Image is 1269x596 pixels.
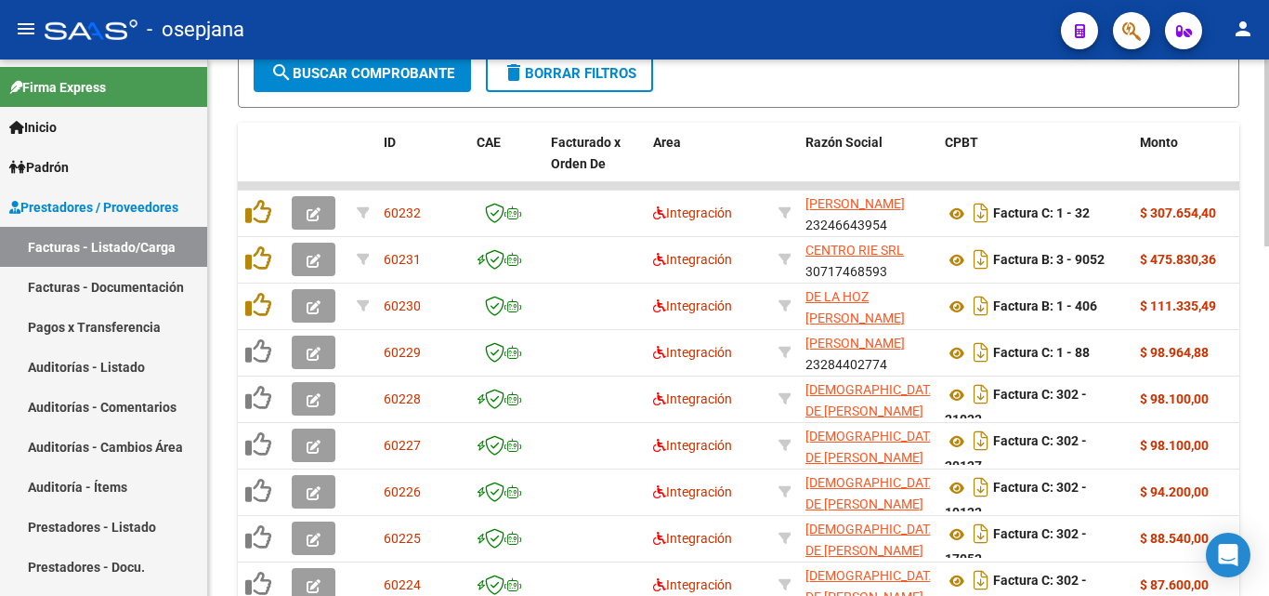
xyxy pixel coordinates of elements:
span: 60232 [384,205,421,220]
strong: $ 87.600,00 [1140,577,1209,592]
button: Buscar Comprobante [254,55,471,92]
div: 30542337555 [805,379,930,418]
span: CENTRO RIE SRL [805,243,904,258]
span: Integración [653,484,732,499]
span: DE LA HOZ [PERSON_NAME] [805,289,905,325]
span: 60225 [384,531,421,546]
datatable-header-cell: CAE [469,123,543,205]
i: Descargar documento [969,338,993,367]
span: Firma Express [9,77,106,98]
datatable-header-cell: Facturado x Orden De [543,123,646,205]
span: Padrón [9,157,69,178]
i: Descargar documento [969,245,993,274]
div: 23284402774 [805,333,930,372]
button: Borrar Filtros [486,55,653,92]
datatable-header-cell: CPBT [937,123,1132,205]
span: 60224 [384,577,421,592]
span: [DEMOGRAPHIC_DATA] DE [PERSON_NAME] [805,382,941,418]
span: 60230 [384,298,421,313]
i: Descargar documento [969,426,993,456]
span: 60226 [384,484,421,499]
strong: $ 111.335,49 [1140,298,1216,313]
i: Descargar documento [969,198,993,228]
mat-icon: menu [15,18,37,40]
strong: Factura C: 302 - 17052 [945,527,1087,567]
strong: Factura C: 1 - 32 [993,206,1090,221]
div: 30717468593 [805,240,930,279]
span: Integración [653,252,732,267]
strong: Factura B: 3 - 9052 [993,253,1105,268]
datatable-header-cell: Razón Social [798,123,937,205]
strong: $ 475.830,36 [1140,252,1216,267]
span: Buscar Comprobante [270,65,454,82]
span: [DEMOGRAPHIC_DATA] DE [PERSON_NAME] [805,429,941,465]
mat-icon: person [1232,18,1254,40]
div: 30542337555 [805,426,930,465]
span: [DEMOGRAPHIC_DATA] DE [PERSON_NAME] [805,475,941,511]
strong: Factura C: 1 - 88 [993,346,1090,361]
mat-icon: search [270,61,293,84]
div: 30542337555 [805,519,930,558]
i: Descargar documento [969,472,993,502]
i: Descargar documento [969,379,993,409]
span: Monto [1140,135,1178,150]
i: Descargar documento [969,565,993,595]
strong: $ 98.100,00 [1140,438,1209,453]
div: 30542337555 [805,472,930,511]
div: 23246643954 [805,193,930,232]
span: ID [384,135,396,150]
span: CAE [477,135,501,150]
span: CPBT [945,135,978,150]
datatable-header-cell: Monto [1132,123,1244,205]
strong: $ 98.964,88 [1140,345,1209,360]
strong: $ 94.200,00 [1140,484,1209,499]
span: Facturado x Orden De [551,135,621,171]
mat-icon: delete [503,61,525,84]
span: 60227 [384,438,421,453]
strong: Factura C: 302 - 20127 [945,434,1087,474]
span: Razón Social [805,135,883,150]
span: [DEMOGRAPHIC_DATA] DE [PERSON_NAME] [805,522,941,558]
strong: $ 88.540,00 [1140,531,1209,546]
span: - osepjana [147,9,244,50]
strong: $ 98.100,00 [1140,391,1209,406]
span: Inicio [9,117,57,138]
span: Integración [653,298,732,313]
span: Integración [653,531,732,546]
datatable-header-cell: ID [376,123,469,205]
strong: Factura C: 302 - 21032 [945,388,1087,428]
span: [PERSON_NAME] [805,196,905,211]
div: Open Intercom Messenger [1206,533,1250,577]
span: [PERSON_NAME] [805,336,905,351]
div: 23277188104 [805,286,930,325]
span: Borrar Filtros [503,65,636,82]
span: Integración [653,391,732,406]
strong: $ 307.654,40 [1140,205,1216,220]
strong: Factura C: 302 - 19122 [945,481,1087,521]
i: Descargar documento [969,291,993,321]
datatable-header-cell: Area [646,123,771,205]
span: Area [653,135,681,150]
span: Integración [653,577,732,592]
span: 60231 [384,252,421,267]
span: 60229 [384,345,421,360]
span: Integración [653,345,732,360]
span: Prestadores / Proveedores [9,197,178,218]
span: 60228 [384,391,421,406]
span: Integración [653,438,732,453]
strong: Factura B: 1 - 406 [993,299,1097,314]
span: Integración [653,205,732,220]
i: Descargar documento [969,519,993,549]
